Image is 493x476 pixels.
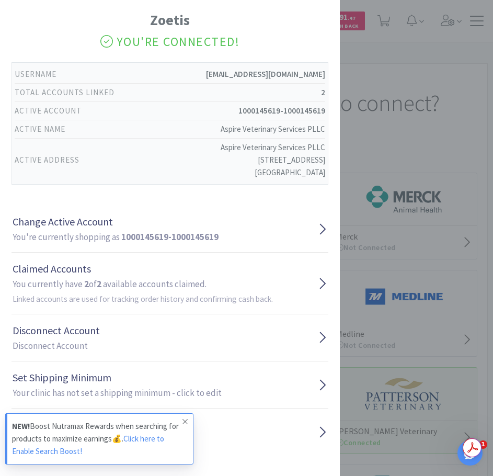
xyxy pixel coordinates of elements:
[12,32,328,52] h2: You're Connected!
[13,277,273,305] h2: You currently have of available accounts claimed.
[15,105,82,117] div: Active Account
[13,230,219,244] h2: You're currently shopping as
[13,294,273,304] span: Linked accounts are used for tracking order history and confirming cash back.
[258,155,325,165] span: [STREET_ADDRESS]
[13,322,100,339] h1: Disconnect Account
[255,167,325,177] span: [GEOGRAPHIC_DATA]
[84,278,89,290] strong: 2
[5,413,193,464] a: NEW!Boost Nutramax Rewards when searching for products to maximize earnings💰.Click here to Enable...
[12,421,30,431] strong: NEW!
[13,339,100,353] h2: Disconnect Account
[15,86,114,99] div: Total Accounts Linked
[321,86,325,99] div: 2
[97,278,101,290] strong: 2
[457,440,483,466] iframe: Intercom live chat
[206,68,325,81] div: [EMAIL_ADDRESS][DOMAIN_NAME]
[15,68,56,81] div: Username
[121,231,219,243] strong: 1000145619-1000145619
[15,123,65,135] div: Active Name
[12,8,328,32] h1: Zoetis
[238,105,325,117] div: 1000145619-1000145619
[221,123,325,135] p: Aspire Veterinary Services PLLC
[13,386,222,400] h2: Your clinic has not set a shipping minimum - click to edit
[13,213,219,230] h1: Change Active Account
[13,369,222,386] h1: Set Shipping Minimum
[221,142,325,152] span: Aspire Veterinary Services PLLC
[13,260,273,277] h1: Claimed Accounts
[15,141,79,179] div: Active Address
[12,420,182,458] p: Boost Nutramax Rewards when searching for products to maximize earnings💰.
